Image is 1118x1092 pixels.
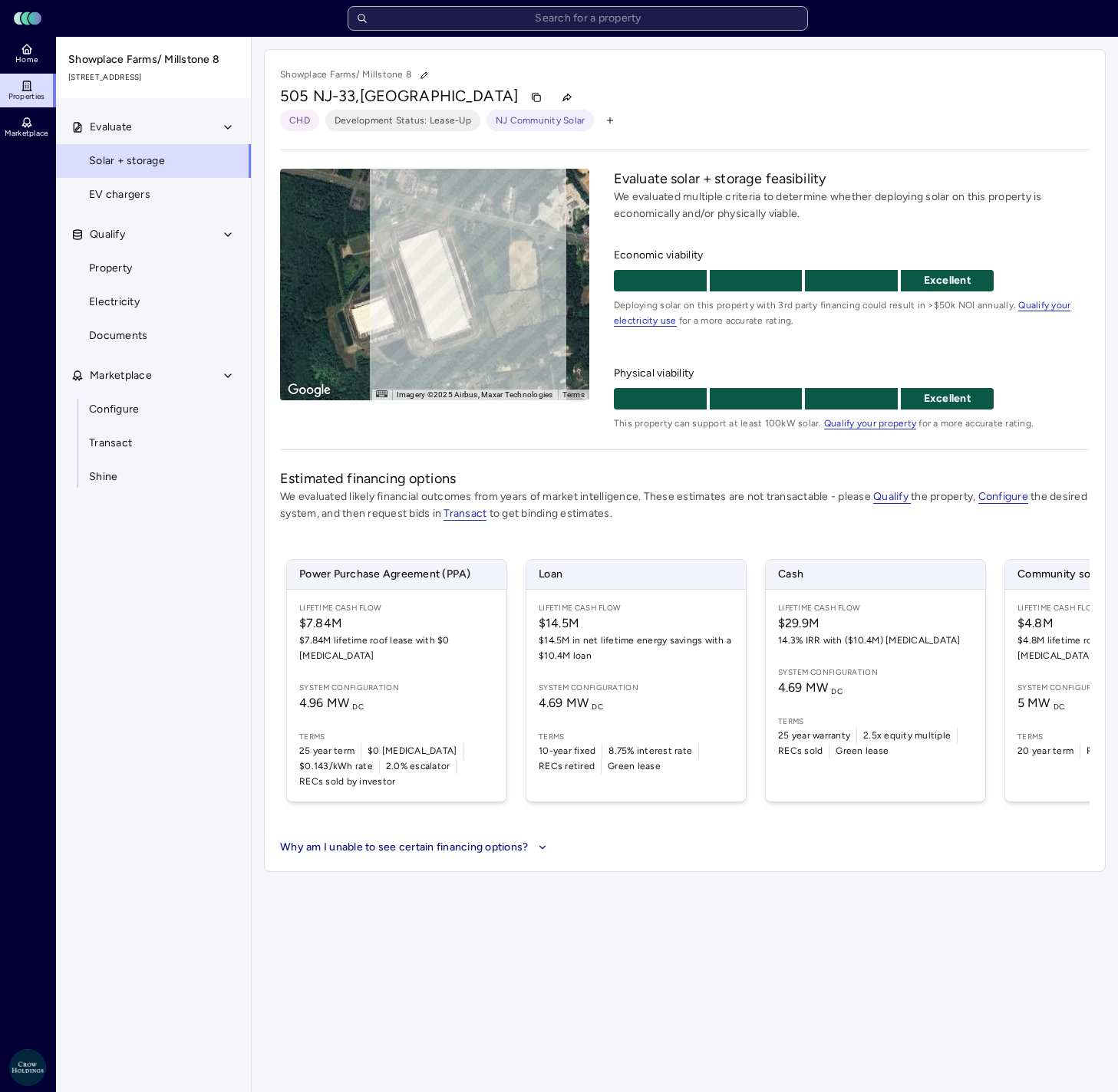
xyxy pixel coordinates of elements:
[299,758,373,774] span: $0.143/kWh rate
[766,560,985,589] span: Cash
[55,426,252,460] a: Transact
[386,758,450,774] span: 2.0% escalator
[1017,696,1064,710] span: 5 MW
[368,743,457,758] span: $0 [MEDICAL_DATA]
[325,110,480,131] button: Development Status: Lease-Up
[608,758,661,774] span: Green lease
[978,490,1028,503] a: Configure
[360,87,519,105] span: [GEOGRAPHIC_DATA]
[287,560,506,589] span: Power Purchase Agreement (PPA)
[539,682,734,694] span: System configuration
[778,728,850,743] span: 25 year warranty
[614,189,1090,222] p: We evaluated multiple criteria to determine whether deploying solar on this property is economica...
[778,743,823,758] span: RECs sold
[90,226,125,243] span: Qualify
[978,490,1028,504] span: Configure
[299,614,494,633] span: $7.84M
[90,119,132,136] span: Evaluate
[539,602,734,614] span: Lifetime Cash Flow
[778,602,973,614] span: Lifetime Cash Flow
[836,743,889,758] span: Green lease
[55,252,252,285] a: Property
[526,559,747,802] a: LoanLifetime Cash Flow$14.5M$14.5M in net lifetime energy savings with a $10.4M loanSystem config...
[89,435,132,452] span: Transact
[89,327,147,344] span: Documents
[15,55,38,64] span: Home
[444,507,486,520] a: Transact
[592,702,603,712] sub: DC
[873,490,911,504] span: Qualify
[89,469,117,485] span: Shine
[526,560,746,589] span: Loan
[539,743,595,758] span: 10-year fixed
[486,110,595,131] button: NJ Community Solar
[299,774,395,789] span: RECs sold by investor
[539,614,734,633] span: $14.5M
[55,285,252,319] a: Electricity
[765,559,986,802] a: CashLifetime Cash Flow$29.9M14.3% IRR with ($10.4M) [MEDICAL_DATA]System configuration4.69 MW DCT...
[280,65,434,85] p: Showplace Farms/ Millstone 8
[831,686,843,696] sub: DC
[90,367,152,384] span: Marketplace
[280,469,1090,488] h2: Estimated financing options
[778,633,973,648] span: 14.3% IRR with ($10.4M) [MEDICAL_DATA]
[1054,702,1065,712] sub: DC
[539,758,595,774] span: RECs retired
[55,460,252,494] a: Shine
[539,731,734,743] span: Terms
[901,272,994,289] p: Excellent
[56,218,252,252] button: Qualify
[496,113,585,128] span: NJ Community Solar
[614,169,1090,189] h2: Evaluate solar + storage feasibility
[873,490,911,503] a: Qualify
[55,178,252,212] a: EV chargers
[89,401,139,418] span: Configure
[284,380,335,400] a: Open this area in Google Maps (opens a new window)
[8,92,45,101] span: Properties
[824,418,916,429] span: Qualify your property
[286,559,507,802] a: Power Purchase Agreement (PPA)Lifetime Cash Flow$7.84M$7.84M lifetime roof lease with $0 [MEDICAL...
[299,743,355,758] span: 25 year term
[397,390,553,399] span: Imagery ©2025 Airbus, Maxar Technologies
[55,393,252,426] a: Configure
[289,113,310,128] span: CHD
[299,602,494,614] span: Lifetime Cash Flow
[299,682,494,694] span: System configuration
[89,260,132,277] span: Property
[444,507,486,521] span: Transact
[89,153,165,169] span: Solar + storage
[614,300,1071,326] a: Qualify your electricity use
[614,247,1090,264] span: Economic viability
[280,839,551,856] button: Why am I unable to see certain financing options?
[299,731,494,743] span: Terms
[824,418,916,429] a: Qualify your property
[539,633,734,663] span: $14.5M in net lifetime energy savings with a $10.4M loan
[614,416,1090,431] span: This property can support at least 100kW solar. for a more accurate rating.
[56,359,252,393] button: Marketplace
[56,110,252,144] button: Evaluate
[299,696,364,710] span: 4.96 MW
[352,702,364,712] sub: DC
[562,390,585,399] a: Terms (opens in new tab)
[348,6,808,31] input: Search for a property
[280,110,319,131] button: CHD
[68,71,240,84] span: [STREET_ADDRESS]
[539,696,603,710] span: 4.69 MW
[778,680,843,695] span: 4.69 MW
[280,488,1090,522] p: We evaluated likely financial outcomes from years of market intelligence. These estimates are not...
[376,390,387,397] button: Keyboard shortcuts
[863,728,951,743] span: 2.5x equity multiple
[9,1049,46,1086] img: Crow Holdings
[778,666,973,679] span: System configuration
[614,298,1090,328] span: Deploying solar on this property with 3rd party financing could result in >$50k NOI annually. for...
[55,144,252,178] a: Solar + storage
[608,743,692,758] span: 8.75% interest rate
[5,129,48,138] span: Marketplace
[778,715,973,728] span: Terms
[89,294,140,311] span: Electricity
[335,113,471,128] span: Development Status: Lease-Up
[284,380,335,400] img: Google
[1017,743,1073,758] span: 20 year term
[89,186,150,203] span: EV chargers
[614,365,1090,382] span: Physical viability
